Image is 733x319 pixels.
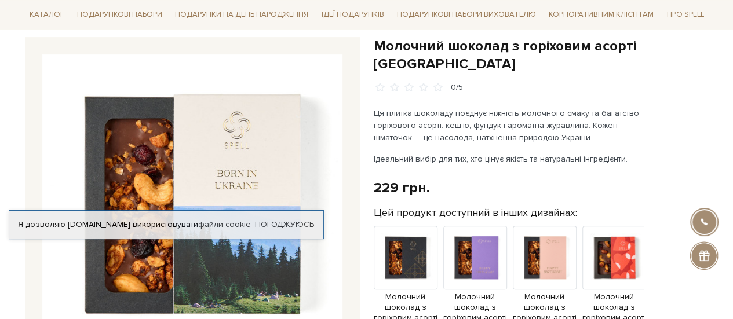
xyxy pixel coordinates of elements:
[374,179,430,197] div: 229 грн.
[9,219,323,230] div: Я дозволяю [DOMAIN_NAME] використовувати
[443,226,507,289] img: Продукт
[374,206,577,219] label: Цей продукт доступний в інших дизайнах:
[544,5,658,24] a: Корпоративним клієнтам
[582,226,646,289] img: Продукт
[451,82,463,93] div: 0/5
[392,5,541,24] a: Подарункові набори вихователю
[662,6,708,24] a: Про Spell
[374,37,709,73] h1: Молочний шоколад з горіховим асорті [GEOGRAPHIC_DATA]
[374,153,646,165] p: Ідеальний вибір для тих, хто цінує якість та натуральні інгредієнти.
[170,6,313,24] a: Подарунки на День народження
[25,6,69,24] a: Каталог
[72,6,167,24] a: Подарункові набори
[374,107,646,144] p: Ця плитка шоколаду поєднує ніжність молочного смаку та багатство горіхового асорті: кеш’ю, фундук...
[374,226,437,289] img: Продукт
[198,219,251,229] a: файли cookie
[316,6,388,24] a: Ідеї подарунків
[513,226,577,289] img: Продукт
[255,219,314,230] a: Погоджуюсь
